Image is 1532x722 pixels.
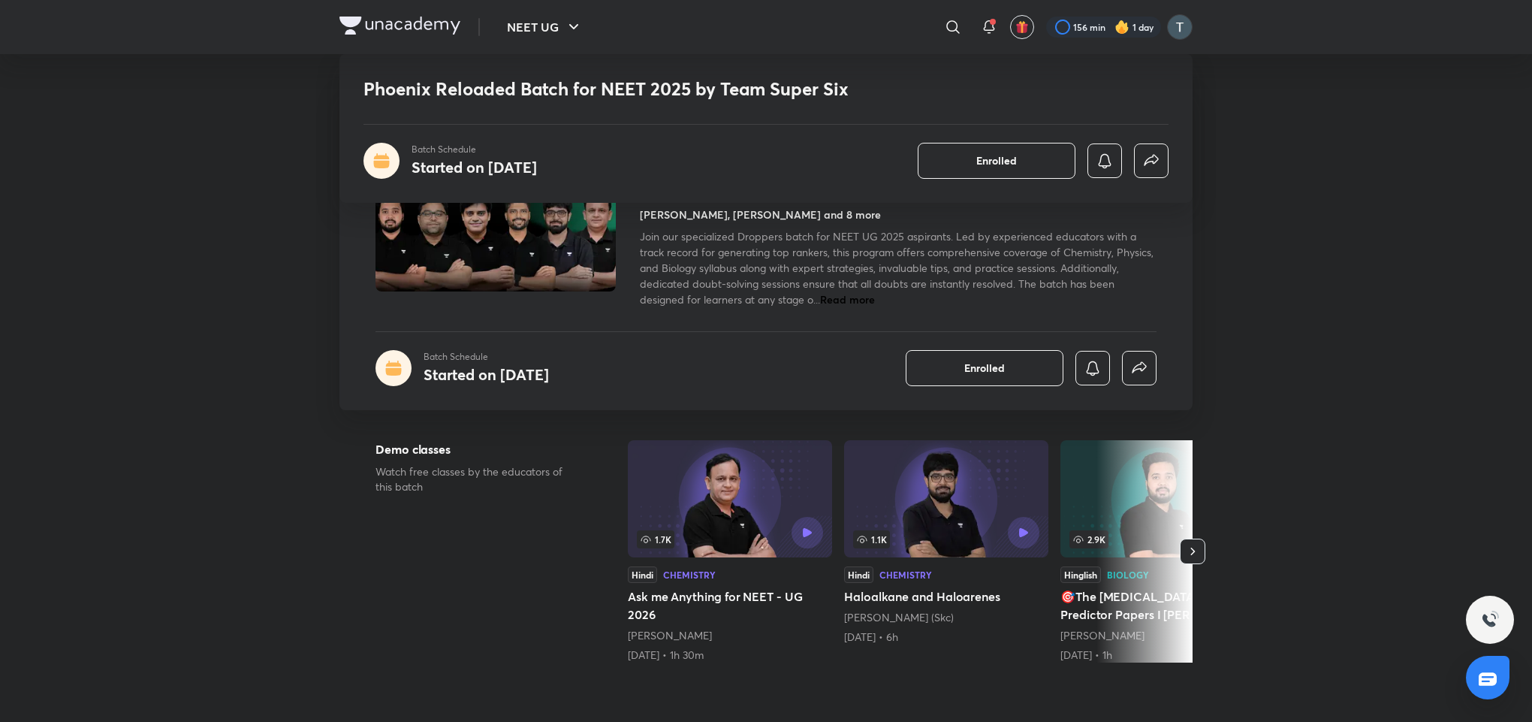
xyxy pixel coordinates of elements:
[964,361,1005,376] span: Enrolled
[628,588,832,624] h5: Ask me Anything for NEET - UG 2026
[628,628,832,643] div: Ramesh Sharda
[1060,440,1265,663] a: 🎯The HMS I NEET Predictor Papers I Pranav Pundarik
[844,566,873,583] div: Hindi
[1060,588,1265,624] h5: 🎯The [MEDICAL_DATA] I NEET Predictor Papers I [PERSON_NAME]
[976,153,1017,168] span: Enrolled
[1010,15,1034,39] button: avatar
[375,464,580,494] p: Watch free classes by the educators of this batch
[628,440,832,663] a: Ask me Anything for NEET - UG 2026
[1060,440,1265,663] a: 2.9KHinglishBiology🎯The [MEDICAL_DATA] I NEET Predictor Papers I [PERSON_NAME][PERSON_NAME][DATE]...
[820,292,875,307] span: Read more
[1167,14,1193,40] img: tanistha Dey
[844,610,954,624] a: [PERSON_NAME] (Skc)
[1015,20,1029,34] img: avatar
[906,350,1063,386] button: Enrolled
[424,350,549,364] p: Batch Schedule
[1060,648,1265,663] div: 17th Apr • 1h
[844,630,1048,645] div: 20th Apr • 6h
[412,157,537,177] h4: Started on [DATE]
[375,440,580,458] h5: Demo classes
[1114,20,1129,35] img: streak
[412,143,537,156] p: Batch Schedule
[844,610,1048,625] div: Shubh Karan Choudhary (Skc)
[424,364,549,385] h4: Started on [DATE]
[1060,628,1265,643] div: Pranav Pundarik
[663,570,716,579] div: Chemistry
[498,12,592,42] button: NEET UG
[628,648,832,663] div: 6th Aug • 1h 30m
[339,17,460,35] img: Company Logo
[1481,611,1499,629] img: ttu
[1060,628,1144,642] a: [PERSON_NAME]
[1069,530,1108,548] span: 2.9K
[628,566,657,583] div: Hindi
[918,143,1075,179] button: Enrolled
[628,628,712,642] a: [PERSON_NAME]
[373,155,618,293] img: Thumbnail
[1060,566,1101,583] div: Hinglish
[879,570,932,579] div: Chemistry
[640,229,1154,307] span: Join our specialized Droppers batch for NEET UG 2025 aspirants. Led by experienced educators with...
[339,17,460,38] a: Company Logo
[844,440,1048,645] a: 1.1KHindiChemistryHaloalkane and Haloarenes[PERSON_NAME] (Skc)[DATE] • 6h
[844,588,1048,606] h5: Haloalkane and Haloarenes
[640,207,881,222] h4: [PERSON_NAME], [PERSON_NAME] and 8 more
[363,78,951,100] h1: Phoenix Reloaded Batch for NEET 2025 by Team Super Six
[853,530,890,548] span: 1.1K
[844,440,1048,645] a: Haloalkane and Haloarenes
[628,440,832,663] a: 1.7KHindiChemistryAsk me Anything for NEET - UG 2026[PERSON_NAME][DATE] • 1h 30m
[637,530,674,548] span: 1.7K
